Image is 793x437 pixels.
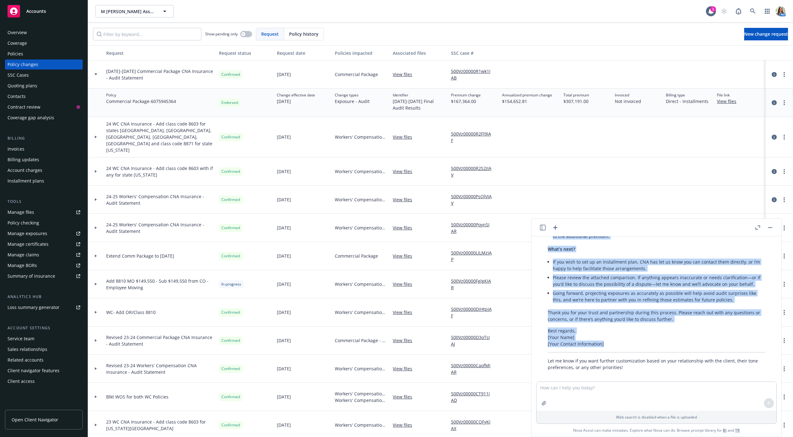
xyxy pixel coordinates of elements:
[8,102,40,112] div: Contract review
[393,92,446,98] span: Identifier
[8,70,29,80] div: SSC Cases
[8,155,39,165] div: Billing updates
[451,50,497,56] div: SSC case #
[219,50,272,56] div: Request status
[5,260,83,270] a: Manage BORs
[106,92,176,98] span: Policy
[5,218,83,228] a: Policy checking
[8,113,54,123] div: Coverage gap analysis
[335,196,388,203] span: Workers' Compensation - All Other States
[502,92,552,98] span: Annualized premium change
[770,71,778,78] a: circleInformation
[277,365,291,372] span: [DATE]
[393,309,417,316] a: View files
[548,246,575,252] span: What’s next?
[548,357,765,371] p: Let me know if you want further customization based on your relationship with the client, their t...
[106,278,214,291] span: Add 8810 MO $149,550 - Sub $149,550 from CO - Employee Moving
[96,5,174,18] button: M [PERSON_NAME] Associates, LLC
[277,98,315,105] span: [DATE]
[277,281,291,287] span: [DATE]
[747,5,759,18] a: Search
[26,9,46,14] span: Accounts
[5,38,83,48] a: Coverage
[221,422,240,428] span: Confirmed
[335,98,370,105] span: Exposure - Audit
[216,45,274,60] button: Request status
[335,337,388,344] span: Commercial Package - M [PERSON_NAME] ASSOCIATES LLC
[393,98,446,111] span: [DATE]-[DATE] Final Audit Results
[5,294,83,300] div: Analytics hub
[451,249,497,263] a: 500Vz00000LILMzIAP
[8,28,27,38] div: Overview
[5,302,83,312] a: Loss summary generator
[106,362,214,375] span: Revised 23-24 Workers' Compensation CNA Insurance - Audit Statement
[88,355,104,383] div: Toggle Row Expanded
[5,198,83,205] div: Tools
[5,376,83,386] a: Client access
[770,168,778,175] a: circleInformation
[717,92,741,98] span: File link
[553,257,765,273] li: If you wish to set up an installment plan, CNA has let us know you can contact them directly, or ...
[277,196,291,203] span: [DATE]
[393,253,417,259] a: View files
[5,325,83,331] div: Account settings
[780,309,788,316] a: more
[261,31,279,37] span: Request
[780,168,788,175] a: more
[8,229,47,239] div: Manage exposures
[5,59,83,69] a: Policy changes
[221,72,240,77] span: Confirmed
[93,28,201,40] input: Filter by keyword...
[393,168,417,175] a: View files
[5,70,83,80] a: SSC Cases
[780,421,788,429] a: more
[744,28,788,40] a: New change request
[88,89,104,117] div: Toggle Row Expanded
[780,99,788,106] a: more
[88,270,104,298] div: Toggle Row Expanded
[221,100,238,105] span: Endorsed
[8,302,60,312] div: Loss summary generator
[8,38,27,48] div: Coverage
[563,92,589,98] span: Total premium
[106,98,176,105] span: Commercial Package - 6075945364
[8,144,24,154] div: Invoices
[335,92,370,98] span: Change types
[277,50,330,56] div: Request date
[563,98,589,105] span: $307,191.00
[5,165,83,175] a: Account charges
[277,393,291,400] span: [DATE]
[5,91,83,101] a: Contacts
[106,253,174,259] span: Extend Comm Package to [DATE]
[277,168,291,175] span: [DATE]
[8,344,47,354] div: Sales relationships
[335,390,388,397] span: Workers' Compensation - [GEOGRAPHIC_DATA]
[335,134,388,140] span: Workers' Compensation - All Other States
[335,309,388,316] span: Workers' Compensation - All Other States
[332,45,390,60] button: Policies impacted
[393,422,417,428] a: View files
[540,414,773,420] p: Web search is disabled when a file is uploaded
[548,309,765,322] p: Thank you for your trust and partnership during this process. Please reach out with any questions...
[277,422,291,428] span: [DATE]
[451,306,497,319] a: 500Vz00000DiHtpIAF
[5,113,83,123] a: Coverage gap analysis
[5,3,83,20] a: Accounts
[88,186,104,214] div: Toggle Row Expanded
[451,390,497,404] a: 500Vz00000CT911IAD
[335,365,388,372] span: Workers' Compensation - [GEOGRAPHIC_DATA]/AOS
[8,81,37,91] div: Quoting plans
[106,50,214,56] div: Request
[723,428,727,433] a: BI
[393,224,417,231] a: View files
[5,239,83,249] a: Manage certificates
[88,117,104,157] div: Toggle Row Expanded
[553,273,765,289] li: Please review the attached comparison. If anything appears inaccurate or needs clarification—or i...
[732,5,745,18] a: Report a Bug
[780,196,788,203] a: more
[780,252,788,260] a: more
[393,50,446,56] div: Associated files
[205,31,238,37] span: Show pending only
[335,71,378,78] span: Commercial Package
[8,165,42,175] div: Account charges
